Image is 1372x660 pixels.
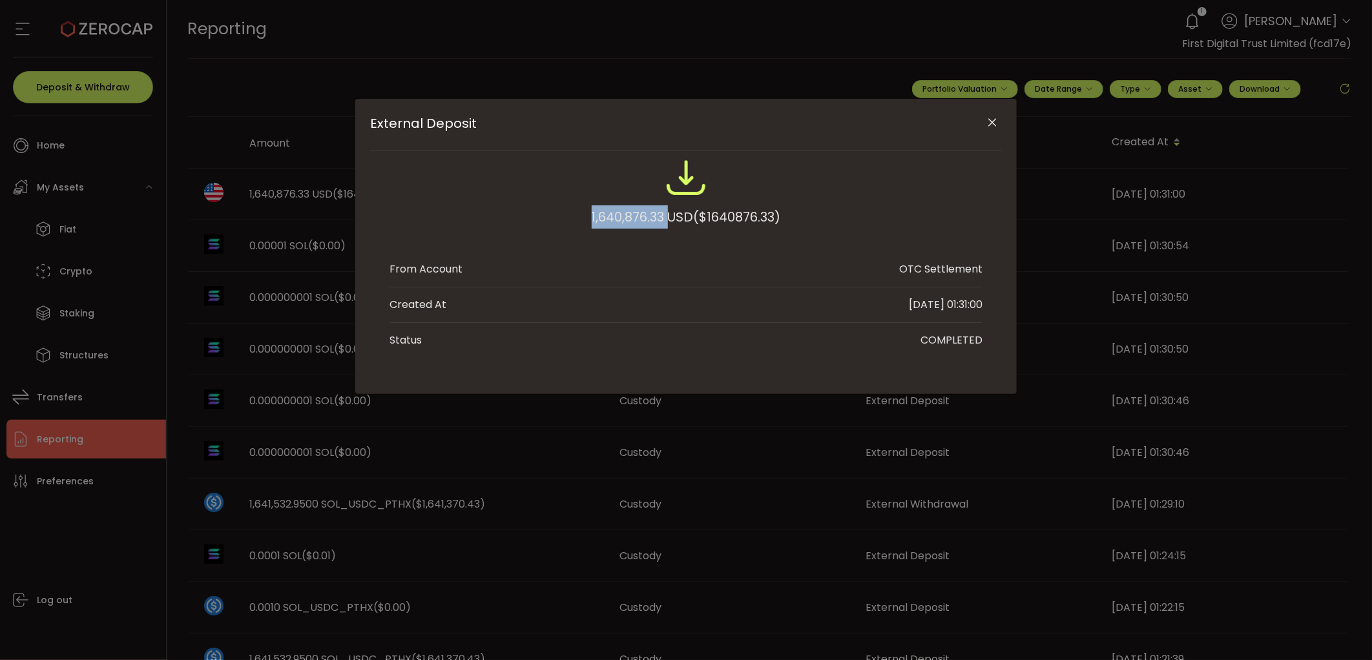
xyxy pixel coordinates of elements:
[592,205,781,229] div: 1,640,876.33 USD
[1307,598,1372,660] iframe: Chat Widget
[909,297,982,313] div: [DATE] 01:31:00
[981,112,1004,134] button: Close
[694,205,781,229] span: ($1640876.33)
[920,333,982,348] div: COMPLETED
[370,116,939,131] span: External Deposit
[355,99,1017,394] div: External Deposit
[390,297,446,313] div: Created At
[390,333,422,348] div: Status
[390,262,463,277] div: From Account
[899,262,982,277] div: OTC Settlement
